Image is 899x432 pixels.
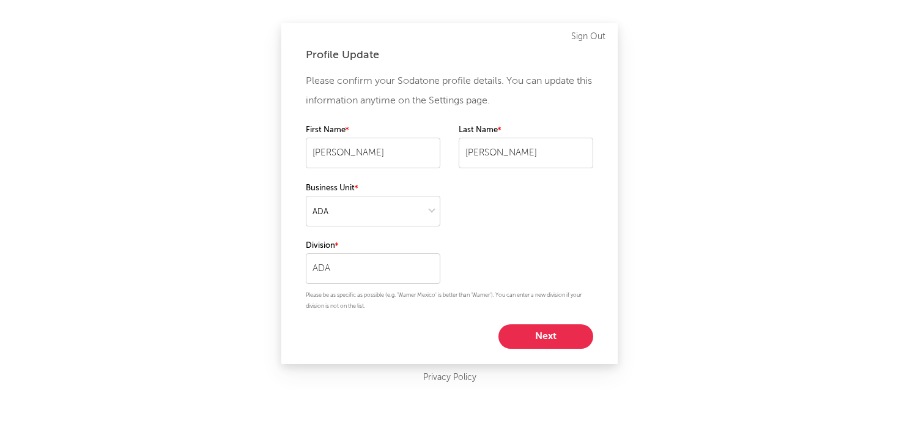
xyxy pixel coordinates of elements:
[306,181,440,196] label: Business Unit
[571,29,605,44] a: Sign Out
[306,138,440,168] input: Your first name
[306,72,593,111] p: Please confirm your Sodatone profile details. You can update this information anytime on the Sett...
[306,253,440,284] input: Your division
[306,239,440,253] label: Division
[306,290,593,312] p: Please be as specific as possible (e.g. 'Warner Mexico' is better than 'Warner'). You can enter a...
[423,370,476,385] a: Privacy Policy
[459,123,593,138] label: Last Name
[459,138,593,168] input: Your last name
[498,324,593,349] button: Next
[306,123,440,138] label: First Name
[306,48,593,62] div: Profile Update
